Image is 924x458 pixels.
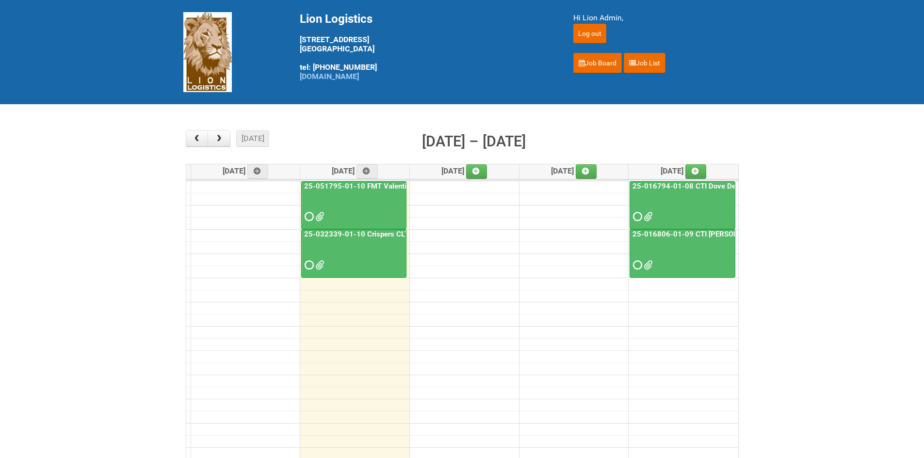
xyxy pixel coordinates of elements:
[302,182,462,190] a: 25-051795-01-10 FMT Valentino Masc US CLT
[631,182,776,190] a: 25-016794-01-08 CTI Dove Deep Moisture
[441,166,487,175] span: [DATE]
[633,213,640,220] span: Requested
[631,230,825,238] a: 25-016806-01-09 CTI [PERSON_NAME] Bar Superior HUT
[300,12,549,81] div: [STREET_ADDRESS] [GEOGRAPHIC_DATA] tel: [PHONE_NUMBER]
[644,213,650,220] span: LPF 25-016794-01-08.xlsx Dove DM Usage Instructions.pdf JNF 25-016794-01-08.DOC MDN 25-016794-01-...
[301,229,406,278] a: 25-032339-01-10 Crispers CLT + Online CPT - Client Mailing
[630,229,735,278] a: 25-016806-01-09 CTI [PERSON_NAME] Bar Superior HUT
[357,164,378,179] a: Add an event
[466,164,487,179] a: Add an event
[422,130,526,153] h2: [DATE] – [DATE]
[624,53,665,73] a: Job List
[300,72,359,81] a: [DOMAIN_NAME]
[247,164,269,179] a: Add an event
[300,12,373,26] span: Lion Logistics
[315,262,322,268] span: Crisp.jpg 25-032339-01-10 Crispers LION FORMS MOR_2nd Mailing.xlsx 25-032339-01_LABELS_Client Mai...
[305,262,311,268] span: Requested
[302,230,507,238] a: 25-032339-01-10 Crispers CLT + Online CPT - Client Mailing
[332,166,378,175] span: [DATE]
[685,164,707,179] a: Add an event
[644,262,650,268] span: LPF - 25-016806-01-09 CTI Dove CM Bar Superior HUT.xlsx Dove CM Usage Instructions.pdf MDN - 25-0...
[305,213,311,220] span: Requested
[236,130,269,147] button: [DATE]
[576,164,597,179] a: Add an event
[223,166,269,175] span: [DATE]
[573,24,606,43] input: Log out
[183,47,232,56] a: Lion Logistics
[633,262,640,268] span: Requested
[315,213,322,220] span: FMT Masculine Sites (002)_REV.xlsx MDN_REV (2) 25-051795-01-10.xlsx MDN_REV 25-051795-01-10.xlsx ...
[573,53,622,73] a: Job Board
[573,12,741,24] div: Hi Lion Admin,
[301,181,406,230] a: 25-051795-01-10 FMT Valentino Masc US CLT
[183,12,232,92] img: Lion Logistics
[551,166,597,175] span: [DATE]
[630,181,735,230] a: 25-016794-01-08 CTI Dove Deep Moisture
[661,166,707,175] span: [DATE]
